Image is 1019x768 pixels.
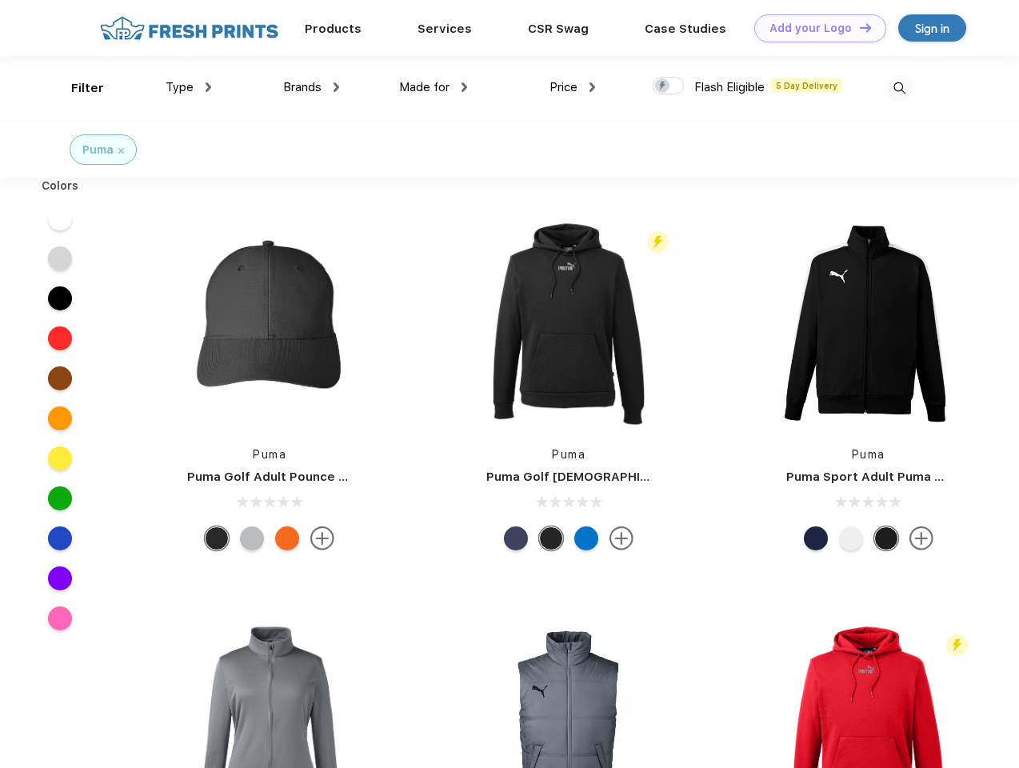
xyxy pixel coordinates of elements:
[528,22,589,36] a: CSR Swag
[71,79,104,98] div: Filter
[886,75,913,102] img: desktop_search.svg
[589,82,595,92] img: dropdown.png
[771,78,842,93] span: 5 Day Delivery
[275,526,299,550] div: Vibrant Orange
[915,19,949,38] div: Sign in
[166,80,194,94] span: Type
[205,526,229,550] div: Puma Black
[852,448,885,461] a: Puma
[574,526,598,550] div: Lapis Blue
[118,148,124,154] img: filter_cancel.svg
[206,82,211,92] img: dropdown.png
[305,22,362,36] a: Products
[549,80,577,94] span: Price
[30,178,91,194] div: Colors
[399,80,450,94] span: Made for
[334,82,339,92] img: dropdown.png
[860,23,871,32] img: DT
[504,526,528,550] div: Peacoat
[462,218,675,430] img: func=resize&h=266
[804,526,828,550] div: Peacoat
[647,231,669,253] img: flash_active_toggle.svg
[762,218,975,430] img: func=resize&h=266
[839,526,863,550] div: White and Quiet Shade
[240,526,264,550] div: Quarry
[946,634,968,656] img: flash_active_toggle.svg
[187,470,432,484] a: Puma Golf Adult Pounce Adjustable Cap
[462,82,467,92] img: dropdown.png
[898,14,966,42] a: Sign in
[874,526,898,550] div: Puma Black
[253,448,286,461] a: Puma
[418,22,472,36] a: Services
[95,14,283,42] img: fo%20logo%202.webp
[909,526,933,550] img: more.svg
[82,142,114,158] div: Puma
[310,526,334,550] img: more.svg
[283,80,322,94] span: Brands
[552,448,585,461] a: Puma
[539,526,563,550] div: Puma Black
[694,80,765,94] span: Flash Eligible
[769,22,852,35] div: Add your Logo
[609,526,633,550] img: more.svg
[163,218,376,430] img: func=resize&h=266
[486,470,783,484] a: Puma Golf [DEMOGRAPHIC_DATA]' Icon Golf Polo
